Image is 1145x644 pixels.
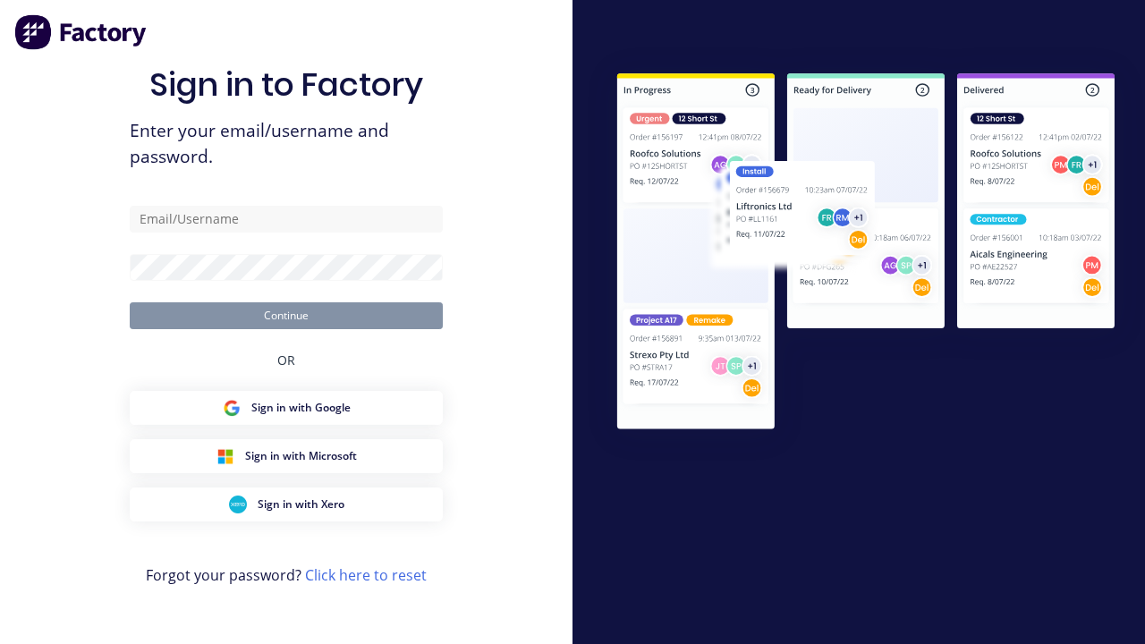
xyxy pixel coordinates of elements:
span: Enter your email/username and password. [130,118,443,170]
img: Google Sign in [223,399,241,417]
a: Click here to reset [305,565,427,585]
button: Microsoft Sign inSign in with Microsoft [130,439,443,473]
span: Sign in with Microsoft [245,448,357,464]
span: Sign in with Google [251,400,351,416]
button: Xero Sign inSign in with Xero [130,487,443,521]
h1: Sign in to Factory [149,65,423,104]
button: Continue [130,302,443,329]
span: Forgot your password? [146,564,427,586]
button: Google Sign inSign in with Google [130,391,443,425]
div: OR [277,329,295,391]
span: Sign in with Xero [258,496,344,513]
input: Email/Username [130,206,443,233]
img: Factory [14,14,148,50]
img: Sign in [587,46,1145,462]
img: Xero Sign in [229,496,247,513]
img: Microsoft Sign in [216,447,234,465]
